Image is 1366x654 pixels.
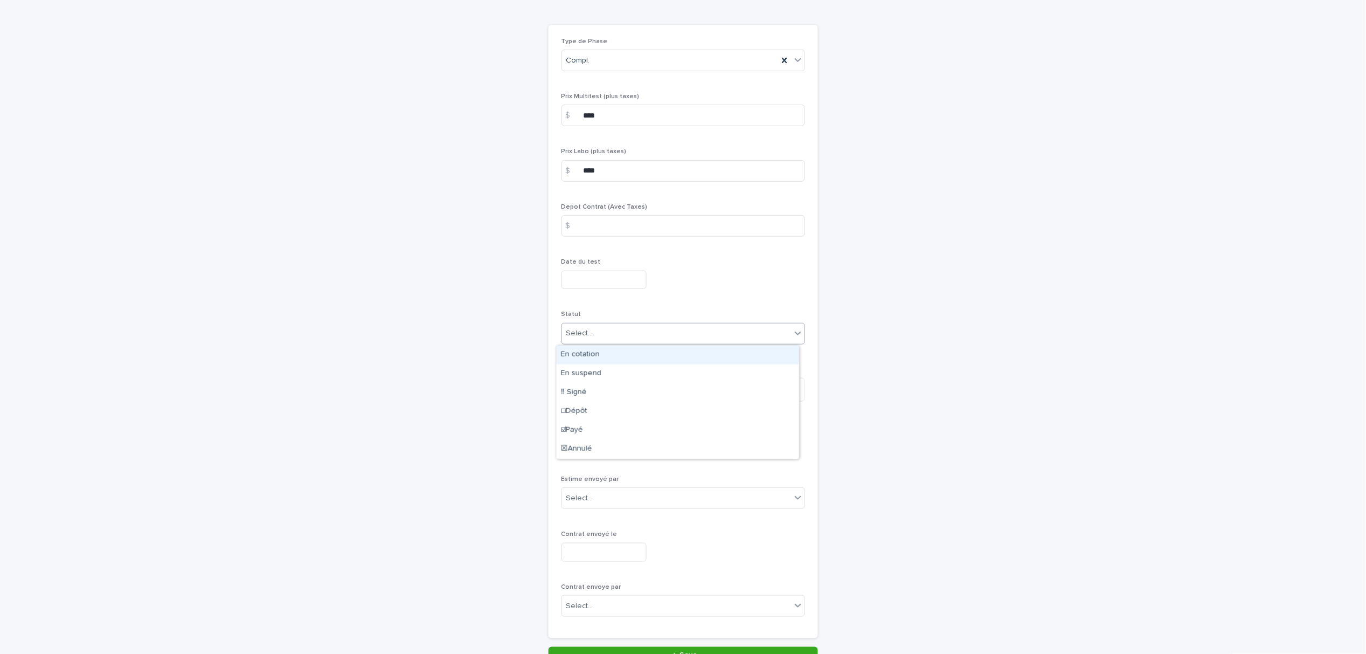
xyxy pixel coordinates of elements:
[561,204,648,210] span: Depot Contrat (Avec Taxes)
[561,476,619,483] span: Estime envoyé par
[566,601,593,612] div: Select...
[557,383,799,402] div: ‼ Signé
[561,531,618,538] span: Contrat envoyé le
[557,346,799,364] div: En cotation
[566,493,593,504] div: Select...
[557,402,799,421] div: ☐Dépôt
[561,259,601,265] span: Date du test
[566,328,593,339] div: Select...
[557,440,799,459] div: ☒Annulé
[561,148,627,155] span: Prix Labo (plus taxes)
[561,105,583,126] div: $
[557,421,799,440] div: ☑Payé
[561,93,640,100] span: Prix Multitest (plus taxes)
[557,364,799,383] div: En suspend
[561,584,621,590] span: Contrat envoye par
[566,55,590,66] span: Compl.
[561,38,608,45] span: Type de Phase
[561,160,583,182] div: $
[561,311,581,318] span: Statut
[561,215,583,237] div: $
